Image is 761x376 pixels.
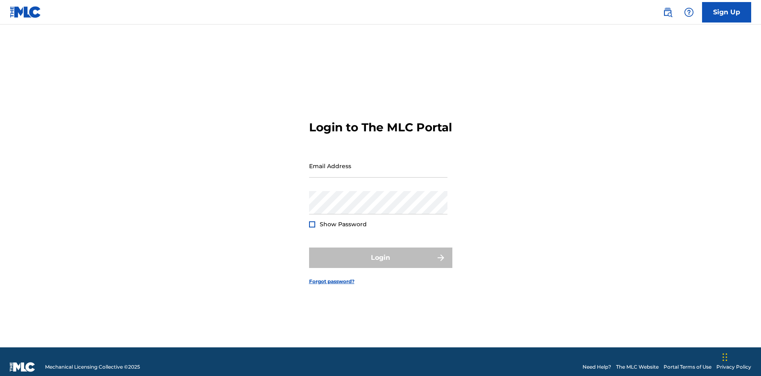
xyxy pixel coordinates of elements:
[309,278,355,285] a: Forgot password?
[702,2,751,23] a: Sign Up
[659,4,676,20] a: Public Search
[616,363,659,371] a: The MLC Website
[583,363,611,371] a: Need Help?
[723,345,727,369] div: Drag
[681,4,697,20] div: Help
[663,7,673,17] img: search
[664,363,711,371] a: Portal Terms of Use
[720,337,761,376] iframe: Chat Widget
[10,6,41,18] img: MLC Logo
[45,363,140,371] span: Mechanical Licensing Collective © 2025
[320,221,367,228] span: Show Password
[684,7,694,17] img: help
[716,363,751,371] a: Privacy Policy
[309,120,452,135] h3: Login to The MLC Portal
[10,362,35,372] img: logo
